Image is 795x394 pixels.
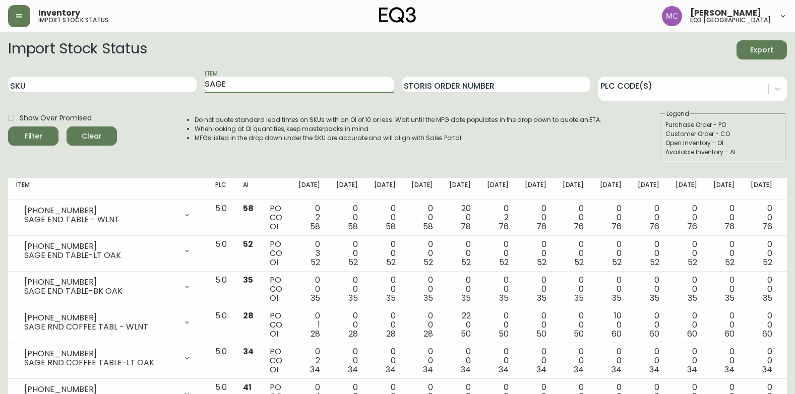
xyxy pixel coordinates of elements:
[762,364,772,375] span: 34
[336,204,358,231] div: 0 0
[688,256,697,268] span: 52
[751,240,772,267] div: 0 0
[650,292,659,304] span: 35
[665,129,780,139] div: Customer Order - CO
[525,240,546,267] div: 0 0
[16,204,199,226] div: [PHONE_NUMBER]SAGE END TABLE - WLNT
[563,240,584,267] div: 0 0
[270,276,282,303] div: PO CO
[24,287,177,296] div: SAGE END TABLE-BK OAK
[725,292,735,304] span: 35
[751,347,772,374] div: 0 0
[348,221,358,232] span: 58
[563,347,584,374] div: 0 0
[665,109,690,118] legend: Legend
[713,240,735,267] div: 0 0
[487,347,509,374] div: 0 0
[298,347,320,374] div: 0 2
[243,310,254,321] span: 28
[423,328,433,340] span: 28
[763,256,772,268] span: 52
[574,256,584,268] span: 52
[737,40,787,59] button: Export
[649,221,659,232] span: 76
[743,178,780,200] th: [DATE]
[487,240,509,267] div: 0 0
[348,364,358,375] span: 34
[336,240,358,267] div: 0 0
[600,204,622,231] div: 0 0
[243,381,252,393] span: 41
[386,256,396,268] span: 52
[207,178,235,200] th: PLC
[243,238,253,250] span: 52
[24,322,177,332] div: SAGE RND COFFEE TABL - WLNT
[649,364,659,375] span: 34
[612,292,622,304] span: 35
[8,40,147,59] h2: Import Stock Status
[411,204,433,231] div: 0 0
[311,292,320,304] span: 35
[24,358,177,367] div: SAGE RND COFFEE TABLE-LT OAK
[311,328,320,340] span: 28
[592,178,630,200] th: [DATE]
[762,328,772,340] span: 60
[441,178,479,200] th: [DATE]
[600,311,622,339] div: 10 0
[499,292,509,304] span: 35
[207,307,235,343] td: 5.0
[374,204,396,231] div: 0 0
[600,347,622,374] div: 0 0
[713,276,735,303] div: 0 0
[348,328,358,340] span: 28
[676,347,697,374] div: 0 0
[207,236,235,272] td: 5.0
[298,311,320,339] div: 0 1
[574,328,584,340] span: 50
[638,240,659,267] div: 0 0
[270,328,278,340] span: OI
[207,343,235,379] td: 5.0
[600,276,622,303] div: 0 0
[243,203,254,214] span: 58
[638,204,659,231] div: 0 0
[195,115,602,124] li: Do not quote standard lead times on SKUs with an OI of 10 or less. Wait until the MFG date popula...
[207,272,235,307] td: 5.0
[336,276,358,303] div: 0 0
[638,276,659,303] div: 0 0
[713,347,735,374] div: 0 0
[724,328,735,340] span: 60
[374,311,396,339] div: 0 0
[687,328,697,340] span: 60
[310,221,320,232] span: 58
[751,276,772,303] div: 0 0
[487,276,509,303] div: 0 0
[705,178,743,200] th: [DATE]
[243,346,254,357] span: 34
[525,276,546,303] div: 0 0
[517,178,555,200] th: [DATE]
[687,364,697,375] span: 34
[270,221,278,232] span: OI
[24,278,177,287] div: [PHONE_NUMBER]
[38,9,80,17] span: Inventory
[537,292,546,304] span: 35
[195,134,602,143] li: MFGs listed in the drop down under the SKU are accurate and will align with Sales Portal.
[479,178,517,200] th: [DATE]
[386,328,396,340] span: 28
[667,178,705,200] th: [DATE]
[650,256,659,268] span: 52
[611,328,622,340] span: 60
[8,126,58,146] button: Filter
[298,204,320,231] div: 0 2
[423,292,433,304] span: 35
[537,256,546,268] span: 52
[298,276,320,303] div: 0 0
[611,221,622,232] span: 76
[270,292,278,304] span: OI
[499,364,509,375] span: 34
[449,311,471,339] div: 22 0
[24,242,177,251] div: [PHONE_NUMBER]
[555,178,592,200] th: [DATE]
[348,256,358,268] span: 52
